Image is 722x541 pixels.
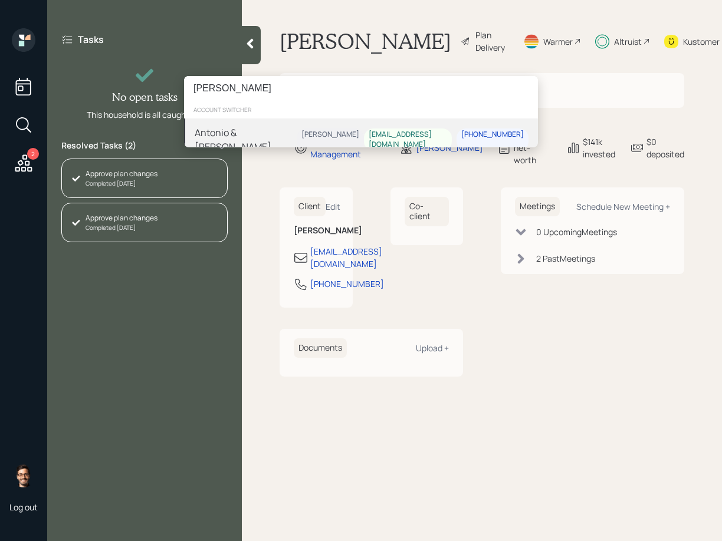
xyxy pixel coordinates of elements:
div: Antonio & [PERSON_NAME] [195,126,297,154]
div: [EMAIL_ADDRESS][DOMAIN_NAME] [369,130,447,150]
div: [PHONE_NUMBER] [461,130,524,140]
div: account switcher [184,101,538,118]
input: Type a command or search… [184,76,538,101]
div: [PERSON_NAME] [301,130,359,140]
